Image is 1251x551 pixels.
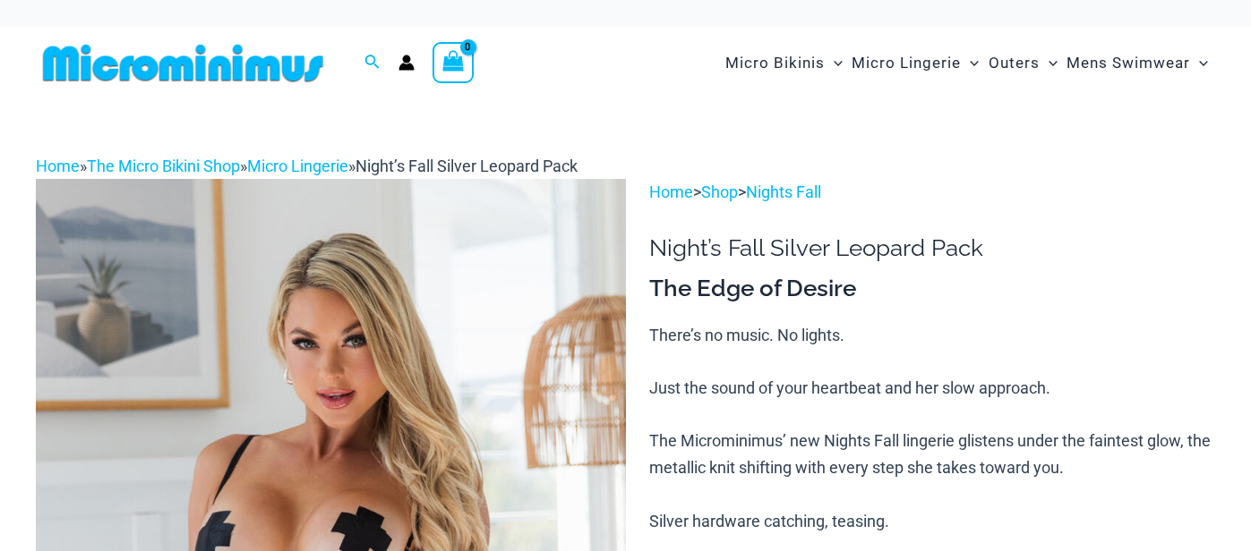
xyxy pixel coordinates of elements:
[721,36,847,90] a: Micro BikinisMenu ToggleMenu Toggle
[433,42,474,83] a: View Shopping Cart, empty
[1062,36,1212,90] a: Mens SwimwearMenu ToggleMenu Toggle
[36,157,80,175] a: Home
[701,182,738,201] a: Shop
[36,43,330,83] img: MM SHOP LOGO FLAT
[247,157,348,175] a: Micro Lingerie
[961,40,979,86] span: Menu Toggle
[649,274,1215,304] h3: The Edge of Desire
[356,157,578,175] span: Night’s Fall Silver Leopard Pack
[984,36,1062,90] a: OutersMenu ToggleMenu Toggle
[364,52,381,74] a: Search icon link
[825,40,843,86] span: Menu Toggle
[649,182,693,201] a: Home
[852,40,961,86] span: Micro Lingerie
[87,157,240,175] a: The Micro Bikini Shop
[1067,40,1190,86] span: Mens Swimwear
[649,179,1215,206] p: > >
[746,182,821,201] a: Nights Fall
[718,33,1215,93] nav: Site Navigation
[1040,40,1058,86] span: Menu Toggle
[398,55,415,71] a: Account icon link
[649,234,1215,262] h1: Night’s Fall Silver Leopard Pack
[847,36,983,90] a: Micro LingerieMenu ToggleMenu Toggle
[36,157,578,175] span: » » »
[725,40,825,86] span: Micro Bikinis
[1190,40,1208,86] span: Menu Toggle
[989,40,1040,86] span: Outers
